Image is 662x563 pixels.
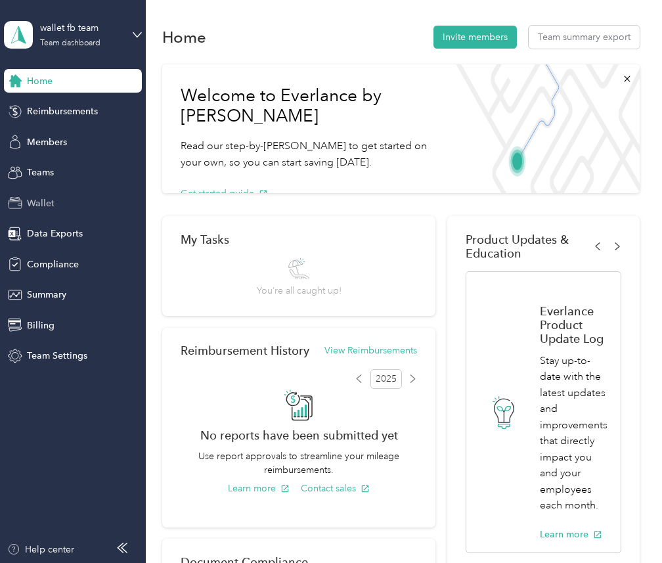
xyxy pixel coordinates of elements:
button: Invite members [433,26,517,49]
button: View Reimbursements [324,344,417,357]
span: Members [27,135,67,149]
span: Reimbursements [27,104,98,118]
iframe: Everlance-gr Chat Button Frame [588,489,662,563]
button: Team summary export [529,26,640,49]
span: 2025 [370,369,402,389]
span: Wallet [27,196,55,210]
h1: Welcome to Everlance by [PERSON_NAME] [181,85,430,127]
div: wallet fb team [40,21,122,35]
span: Teams [27,166,54,179]
span: You’re all caught up! [257,284,342,298]
h2: No reports have been submitted yet [181,428,418,442]
button: Contact sales [301,482,370,495]
div: My Tasks [181,233,418,246]
span: Summary [27,288,66,302]
span: Compliance [27,258,79,271]
button: Learn more [540,528,602,541]
p: Use report approvals to streamline your mileage reimbursements. [181,449,418,477]
span: Product Updates & Education [466,233,594,260]
div: Team dashboard [40,39,100,47]
button: Get started guide [181,187,268,200]
span: Billing [27,319,55,332]
h1: Home [162,30,206,44]
button: Help center [7,543,74,556]
span: Data Exports [27,227,83,240]
p: Stay up-to-date with the latest updates and improvements that directly impact you and your employ... [540,353,607,514]
button: Learn more [228,482,290,495]
span: Home [27,74,53,88]
p: Read our step-by-[PERSON_NAME] to get started on your own, so you can start saving [DATE]. [181,138,430,170]
span: Team Settings [27,349,87,363]
h2: Reimbursement History [181,344,309,357]
img: Welcome to everlance [449,64,640,193]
